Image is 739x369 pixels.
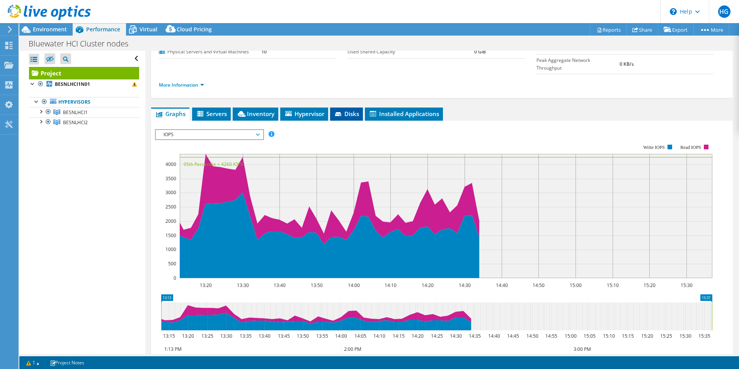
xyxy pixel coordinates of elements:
span: Virtual [140,26,157,33]
text: 15:25 [660,333,672,339]
text: 15:00 [564,333,576,339]
a: Share [627,24,658,36]
h1: Bluewater HCI Cluster nodes [25,39,140,48]
text: 15:00 [569,282,581,289]
a: More [693,24,729,36]
text: 13:25 [201,333,213,339]
text: 14:00 [347,282,359,289]
text: 15:10 [603,333,615,339]
text: 14:40 [488,333,500,339]
span: Installed Applications [369,110,439,118]
b: 10 [261,48,267,55]
span: Graphs [155,110,186,118]
text: 2500 [165,203,176,210]
text: 13:55 [316,333,328,339]
text: 13:35 [239,333,251,339]
b: BESNLHCI1N01 [55,81,90,87]
text: 14:15 [392,333,404,339]
text: 0 [174,275,176,281]
b: 0 GiB [474,48,486,55]
text: 13:15 [163,333,175,339]
text: 4000 [165,161,176,167]
text: 13:50 [296,333,308,339]
span: Inventory [237,110,274,118]
span: Hypervisor [284,110,324,118]
text: 1000 [165,246,176,253]
a: Export [658,24,694,36]
text: 2000 [165,218,176,224]
text: 14:50 [526,333,538,339]
span: BESNLHCI1 [63,109,88,116]
text: 1500 [165,232,176,239]
text: 13:30 [220,333,232,339]
text: 13:40 [258,333,270,339]
text: 3000 [165,189,176,196]
text: 13:40 [273,282,285,289]
text: 15:30 [679,333,691,339]
text: 14:05 [354,333,366,339]
text: 13:20 [199,282,211,289]
text: 14:20 [411,333,423,339]
span: IOPS [160,130,259,139]
text: 3500 [165,175,176,182]
a: Project [29,67,139,79]
text: 15:20 [643,282,655,289]
a: Hypervisors [29,97,139,107]
a: More Information [159,82,204,88]
span: Environment [33,26,67,33]
text: Write IOPS [643,145,665,150]
label: Used Shared Capacity [347,48,474,56]
text: 14:35 [468,333,480,339]
span: HG [718,5,730,18]
text: 14:30 [450,333,461,339]
a: Reports [590,24,627,36]
svg: \n [670,8,677,15]
text: 15:20 [641,333,653,339]
text: 14:40 [496,282,507,289]
text: 14:10 [373,333,385,339]
b: 0 KB/s [620,61,634,67]
label: Peak Aggregate Network Throughput [536,56,620,72]
text: 95th Percentile = 4260 IOPS [184,161,243,167]
text: 15:35 [698,333,710,339]
text: 13:20 [182,333,194,339]
span: Performance [86,26,120,33]
text: 14:10 [384,282,396,289]
span: Servers [196,110,227,118]
text: 15:15 [622,333,633,339]
text: 14:30 [458,282,470,289]
text: 13:30 [237,282,249,289]
a: BESNLHCI1N01 [29,79,139,89]
text: 14:50 [532,282,544,289]
a: Project Notes [44,358,90,367]
text: 15:05 [583,333,595,339]
text: 14:25 [431,333,443,339]
text: 14:45 [507,333,519,339]
text: 500 [168,260,176,267]
span: Disks [334,110,359,118]
text: 14:20 [421,282,433,289]
text: 13:45 [278,333,289,339]
text: Read IOPS [680,145,701,150]
label: Physical Servers and Virtual Machines [159,48,261,56]
text: 14:00 [335,333,347,339]
a: BESNLHCI1 [29,107,139,117]
text: 14:55 [545,333,557,339]
span: Cloud Pricing [177,26,212,33]
span: BESNLHCI2 [63,119,88,126]
a: 1 [21,358,45,367]
text: 15:10 [606,282,618,289]
text: 13:50 [310,282,322,289]
text: 15:30 [680,282,692,289]
a: BESNLHCI2 [29,117,139,127]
